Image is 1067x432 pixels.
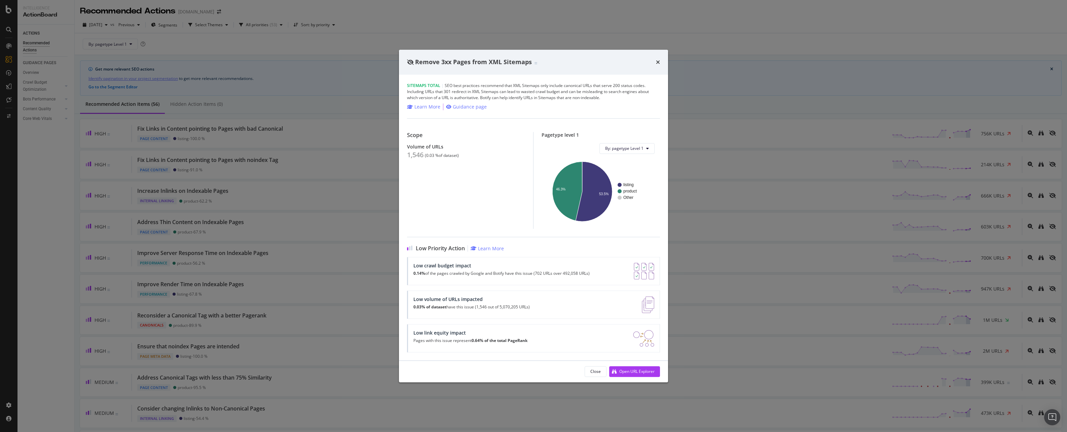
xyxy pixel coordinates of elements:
text: listing [623,182,634,187]
div: Low link equity impact [413,330,527,336]
span: | [441,83,444,88]
div: Scope [407,132,525,138]
img: e5DMFwAAAABJRU5ErkJggg== [642,296,654,313]
div: modal [399,50,668,382]
span: Sitemaps Total [407,83,440,88]
a: Guidance page [446,103,487,110]
strong: 0.03% of dataset [413,304,446,310]
p: have this issue (1,546 out of 5,070,205 URLs) [413,305,530,309]
div: Open URL Explorer [619,369,655,374]
div: Open Intercom Messenger [1044,409,1060,425]
div: Pagetype level 1 [542,132,660,138]
p: of the pages crawled by Google and Botify have this issue (702 URLs over 492,058 URLs) [413,271,590,276]
div: Learn More [478,245,504,252]
div: Low crawl budget impact [413,263,590,268]
div: ( 0.03 % of dataset ) [425,153,459,158]
text: 46.3% [556,187,565,191]
div: Guidance page [453,103,487,110]
a: Learn More [471,245,504,252]
button: Close [585,366,606,377]
div: eye-slash [407,59,414,65]
strong: 0.64% of the total PageRank [472,338,527,343]
img: AY0oso9MOvYAAAAASUVORK5CYII= [634,263,654,279]
div: Volume of URLs [407,144,525,149]
img: Equal [535,62,537,64]
svg: A chart. [547,159,655,223]
span: By: pagetype Level 1 [605,145,643,151]
img: DDxVyA23.png [633,330,654,347]
div: Learn More [414,103,440,110]
div: Close [590,369,601,374]
text: Other [623,195,633,200]
p: Pages with this issue represent [413,338,527,343]
div: SEO best practices recommend that XML Sitemaps only include canonical URLs that serve 200 status ... [407,83,660,101]
text: product [623,189,637,193]
div: Low volume of URLs impacted [413,296,530,302]
div: 1,546 [407,151,424,159]
text: 53.5% [599,192,609,196]
a: Learn More [407,103,440,110]
button: By: pagetype Level 1 [599,143,655,154]
span: Low Priority Action [416,245,465,252]
div: times [656,58,660,67]
strong: 0.14% [413,270,425,276]
span: Remove 3xx Pages from XML Sitemaps [415,58,532,66]
button: Open URL Explorer [609,366,660,377]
